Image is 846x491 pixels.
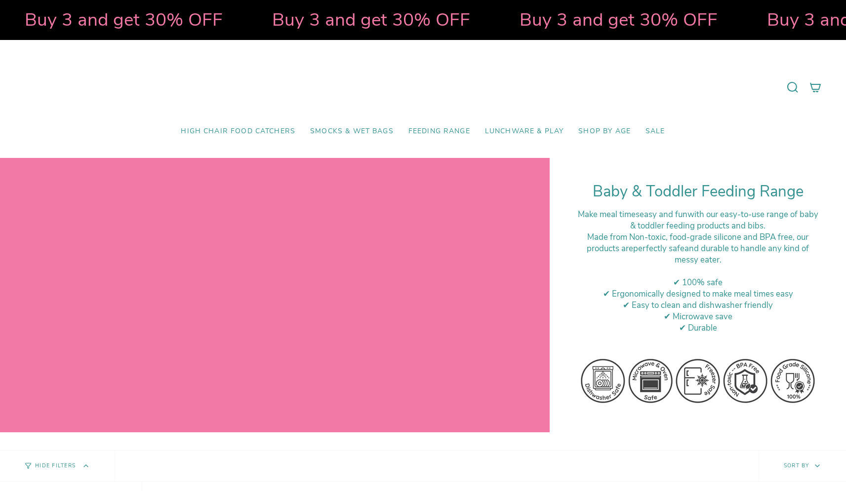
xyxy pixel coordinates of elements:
[638,120,673,143] a: SALE
[478,120,571,143] a: Lunchware & Play
[181,127,295,136] span: High Chair Food Catchers
[578,127,631,136] span: Shop by Age
[574,288,821,300] div: ✔ Ergonomically designed to make meal times easy
[784,462,809,469] span: Sort by
[759,451,846,481] button: Sort by
[574,322,821,334] div: ✔ Durable
[645,127,665,136] span: SALE
[664,311,732,322] span: ✔ Microwave save
[338,55,508,120] a: Mumma’s Little Helpers
[310,127,394,136] span: Smocks & Wet Bags
[505,7,703,32] strong: Buy 3 and get 30% OFF
[10,7,208,32] strong: Buy 3 and get 30% OFF
[257,7,455,32] strong: Buy 3 and get 30% OFF
[640,209,687,220] strong: easy and fun
[408,127,470,136] span: Feeding Range
[173,120,303,143] a: High Chair Food Catchers
[485,127,564,136] span: Lunchware & Play
[574,183,821,201] h1: Baby & Toddler Feeding Range
[574,277,821,288] div: ✔ 100% safe
[571,120,638,143] a: Shop by Age
[303,120,401,143] a: Smocks & Wet Bags
[574,209,821,231] div: Make meal times with our easy-to-use range of baby & toddler feeding products and bibs.
[574,231,821,265] div: M
[35,463,76,469] span: Hide Filters
[633,243,685,254] strong: perfectly safe
[401,120,478,143] a: Feeding Range
[574,300,821,311] div: ✔ Easy to clean and dishwasher friendly
[587,231,809,265] span: ade from Non-toxic, food-grade silicone and BPA free, our products are and durable to handle any ...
